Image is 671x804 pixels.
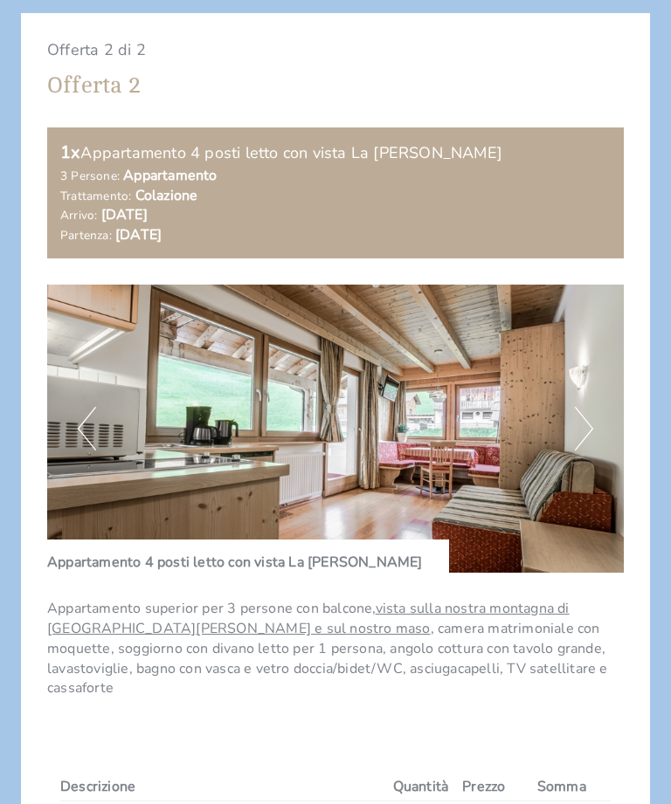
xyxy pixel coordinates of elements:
[135,187,198,206] b: Colazione
[78,408,96,451] button: Previous
[60,208,97,224] small: Arrivo:
[60,168,120,185] small: 3 Persone:
[247,13,329,43] div: venerdì
[47,540,449,574] div: Appartamento 4 posti letto con vista La [PERSON_NAME]
[26,85,271,97] small: 13:54
[60,141,80,165] b: 1x
[60,189,131,205] small: Trattamento:
[575,408,593,451] button: Next
[60,228,112,244] small: Partenza:
[47,600,624,699] p: Appartamento superior per 3 persone con balcone, , camera matrimoniale con moquette, soggiorno co...
[101,206,148,225] b: [DATE]
[530,774,611,801] th: Somma
[47,600,570,639] u: vista sulla nostra montagna di [GEOGRAPHIC_DATA][PERSON_NAME] e sul nostro maso
[488,460,578,491] button: Invia
[47,70,141,102] div: Offerta 2
[455,774,530,801] th: Prezzo
[26,51,271,65] div: Hotel Ciasa Rü Blanch - Authentic view
[13,47,280,100] div: Buon giorno, come possiamo aiutarla?
[60,141,611,167] div: Appartamento 4 posti letto con vista La [PERSON_NAME]
[60,774,386,801] th: Descrizione
[123,167,217,186] b: Appartamento
[47,285,624,574] img: image
[386,774,456,801] th: Quantità
[115,226,162,245] b: [DATE]
[47,40,146,61] span: Offerta 2 di 2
